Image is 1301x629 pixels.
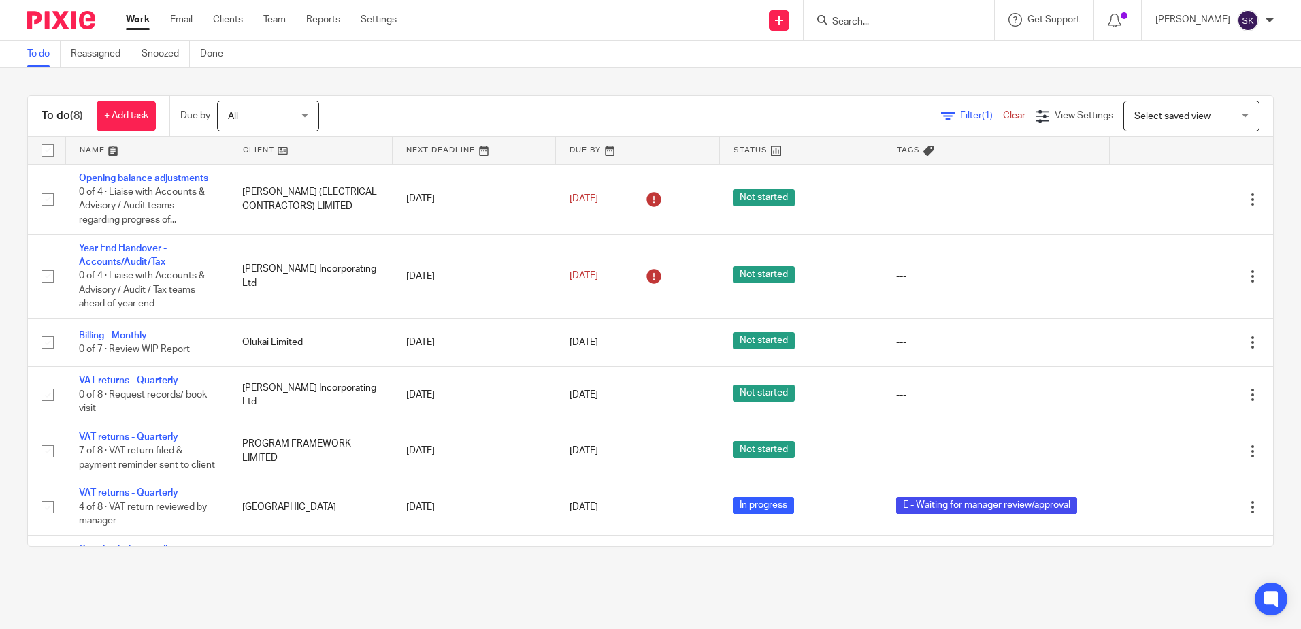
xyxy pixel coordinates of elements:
[896,336,1096,349] div: ---
[570,194,598,204] span: [DATE]
[570,502,598,512] span: [DATE]
[1155,13,1230,27] p: [PERSON_NAME]
[1237,10,1259,31] img: svg%3E
[42,109,83,123] h1: To do
[896,497,1077,514] span: E - Waiting for manager review/approval
[79,432,178,442] a: VAT returns - Quarterly
[263,13,286,27] a: Team
[79,271,205,308] span: 0 of 4 · Liaise with Accounts & Advisory / Audit / Tax teams ahead of year end
[982,111,993,120] span: (1)
[896,192,1096,206] div: ---
[306,13,340,27] a: Reports
[229,234,392,318] td: [PERSON_NAME] Incorporating Ltd
[733,497,794,514] span: In progress
[79,376,178,385] a: VAT returns - Quarterly
[27,41,61,67] a: To do
[733,441,795,458] span: Not started
[733,266,795,283] span: Not started
[393,164,556,234] td: [DATE]
[1003,111,1025,120] a: Clear
[393,367,556,423] td: [DATE]
[831,16,953,29] input: Search
[361,13,397,27] a: Settings
[79,390,207,414] span: 0 of 8 · Request records/ book visit
[79,344,190,354] span: 0 of 7 · Review WIP Report
[79,446,215,470] span: 7 of 8 · VAT return filed & payment reminder sent to client
[393,479,556,535] td: [DATE]
[200,41,233,67] a: Done
[229,367,392,423] td: [PERSON_NAME] Incorporating Ltd
[71,41,131,67] a: Reassigned
[896,388,1096,402] div: ---
[570,338,598,347] span: [DATE]
[1055,111,1113,120] span: View Settings
[229,479,392,535] td: [GEOGRAPHIC_DATA]
[229,423,392,479] td: PROGRAM FRAMEWORK LIMITED
[228,112,238,121] span: All
[142,41,190,67] a: Snoozed
[733,385,795,402] span: Not started
[79,174,208,183] a: Opening balance adjustments
[897,146,920,154] span: Tags
[213,13,243,27] a: Clients
[79,502,207,526] span: 4 of 8 · VAT return reviewed by manager
[70,110,83,121] span: (8)
[570,446,598,455] span: [DATE]
[960,111,1003,120] span: Filter
[393,535,556,605] td: [DATE]
[1027,15,1080,25] span: Get Support
[733,332,795,349] span: Not started
[79,488,178,498] a: VAT returns - Quarterly
[170,13,193,27] a: Email
[570,390,598,400] span: [DATE]
[79,244,167,267] a: Year End Handover - Accounts/Audit/Tax
[570,272,598,281] span: [DATE]
[733,189,795,206] span: Not started
[79,187,205,225] span: 0 of 4 · Liaise with Accounts & Advisory / Audit teams regarding progress of...
[896,270,1096,283] div: ---
[229,164,392,234] td: [PERSON_NAME] (ELECTRICAL CONTRACTORS) LIMITED
[79,545,208,554] a: Opening balance adjustments
[229,318,392,366] td: Olukai Limited
[97,101,156,131] a: + Add task
[79,331,147,340] a: Billing - Monthly
[393,234,556,318] td: [DATE]
[896,444,1096,457] div: ---
[393,423,556,479] td: [DATE]
[180,109,210,123] p: Due by
[1134,112,1211,121] span: Select saved view
[126,13,150,27] a: Work
[393,318,556,366] td: [DATE]
[27,11,95,29] img: Pixie
[229,535,392,605] td: [PERSON_NAME] Incorporating Ltd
